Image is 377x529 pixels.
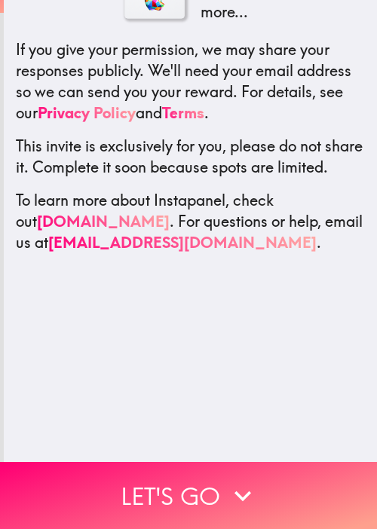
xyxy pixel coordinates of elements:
a: Privacy Policy [38,102,136,121]
a: [DOMAIN_NAME] [37,211,170,230]
p: To learn more about Instapanel, check out . For questions or help, email us at . [16,189,365,252]
p: This invite is exclusively for you, please do not share it. Complete it soon because spots are li... [16,135,365,177]
a: [EMAIL_ADDRESS][DOMAIN_NAME] [48,232,317,251]
p: If you give your permission, we may share your responses publicly. We'll need your email address ... [16,38,365,123]
a: Terms [162,102,204,121]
